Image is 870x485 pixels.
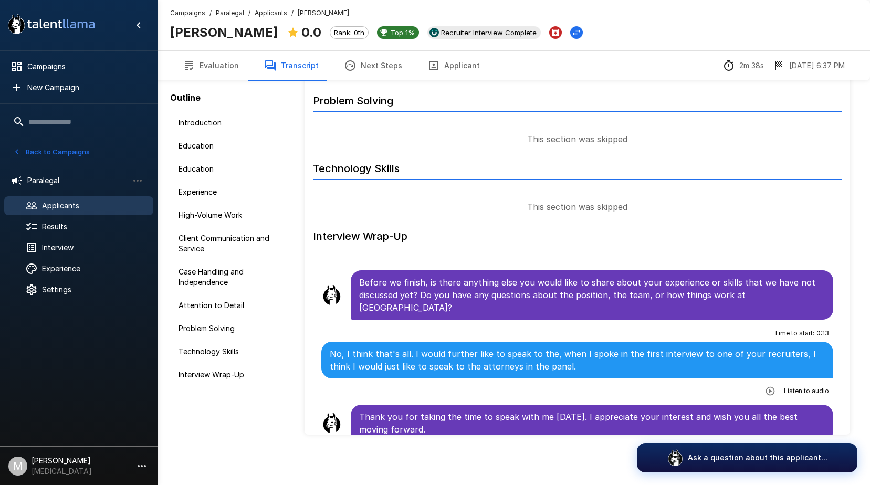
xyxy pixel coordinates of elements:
p: 2m 38s [739,60,764,71]
b: [PERSON_NAME] [170,25,278,40]
p: [DATE] 6:37 PM [789,60,845,71]
u: Campaigns [170,9,205,17]
div: Introduction [170,113,292,132]
img: llama_clean.png [321,413,342,434]
span: Problem Solving [179,323,284,334]
div: Experience [170,183,292,202]
b: Outline [170,92,201,103]
p: No, I think that's all. I would further like to speak to the, when I spoke in the first interview... [330,347,825,373]
div: Attention to Detail [170,296,292,315]
h6: Technology Skills [313,152,842,180]
button: Next Steps [331,51,415,80]
div: The date and time when the interview was completed [772,59,845,72]
span: High-Volume Work [179,210,284,220]
img: logo_glasses@2x.png [667,449,684,466]
p: Thank you for taking the time to speak with me [DATE]. I appreciate your interest and wish you al... [359,410,825,436]
img: ukg_logo.jpeg [429,28,439,37]
span: Introduction [179,118,284,128]
span: Top 1% [386,28,419,37]
img: llama_clean.png [321,284,342,305]
span: / [209,8,212,18]
h6: Problem Solving [313,84,842,112]
div: Technology Skills [170,342,292,361]
p: Before we finish, is there anything else you would like to share about your experience or skills ... [359,276,825,314]
button: Change Stage [570,26,583,39]
div: Education [170,136,292,155]
b: 0.0 [301,25,321,40]
button: Evaluation [170,51,251,80]
span: Client Communication and Service [179,233,284,254]
span: / [248,8,250,18]
span: Case Handling and Independence [179,267,284,288]
span: Listen to audio [784,386,829,396]
div: The time between starting and completing the interview [722,59,764,72]
h6: Interview Wrap-Up [313,219,842,247]
p: This section was skipped [527,201,627,213]
span: 0 : 13 [816,328,829,339]
button: Applicant [415,51,492,80]
div: View profile in UKG [427,26,541,39]
p: This section was skipped [527,133,627,145]
span: Technology Skills [179,346,284,357]
span: Rank: 0th [330,28,368,37]
div: Case Handling and Independence [170,262,292,292]
span: [PERSON_NAME] [298,8,349,18]
span: / [291,8,294,18]
div: Interview Wrap-Up [170,365,292,384]
span: Time to start : [774,328,814,339]
div: Problem Solving [170,319,292,338]
div: Client Communication and Service [170,229,292,258]
u: Paralegal [216,9,244,17]
u: Applicants [255,9,287,17]
span: Recruiter Interview Complete [437,28,541,37]
span: Experience [179,187,284,197]
button: Transcript [251,51,331,80]
span: Education [179,164,284,174]
span: Interview Wrap-Up [179,370,284,380]
div: High-Volume Work [170,206,292,225]
span: Education [179,141,284,151]
button: Ask a question about this applicant... [637,443,857,472]
span: Attention to Detail [179,300,284,311]
p: Ask a question about this applicant... [688,452,827,463]
button: Archive Applicant [549,26,562,39]
div: Education [170,160,292,178]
